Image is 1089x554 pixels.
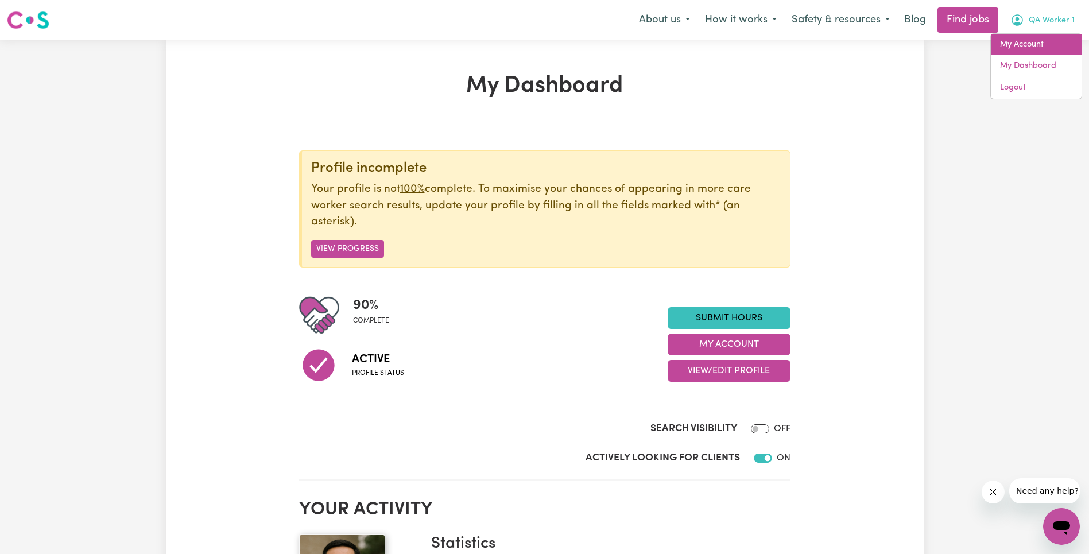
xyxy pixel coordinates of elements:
[982,481,1005,503] iframe: Close message
[353,316,389,326] span: complete
[7,10,49,30] img: Careseekers logo
[777,454,790,463] span: ON
[353,295,389,316] span: 90 %
[650,421,737,436] label: Search Visibility
[7,7,49,33] a: Careseekers logo
[311,240,384,258] button: View Progress
[697,8,784,32] button: How it works
[668,334,790,355] button: My Account
[668,360,790,382] button: View/Edit Profile
[991,34,1082,56] a: My Account
[311,160,781,177] div: Profile incomplete
[586,451,740,466] label: Actively Looking for Clients
[353,295,398,335] div: Profile completeness: 90%
[400,184,425,195] u: 100%
[668,307,790,329] a: Submit Hours
[1029,14,1075,27] span: QA Worker 1
[937,7,998,33] a: Find jobs
[631,8,697,32] button: About us
[784,8,897,32] button: Safety & resources
[1003,8,1082,32] button: My Account
[299,72,790,100] h1: My Dashboard
[299,499,790,521] h2: Your activity
[431,534,781,554] h3: Statistics
[352,368,404,378] span: Profile status
[1009,478,1080,503] iframe: Message from company
[1043,508,1080,545] iframe: Button to launch messaging window
[311,181,781,231] p: Your profile is not complete. To maximise your chances of appearing in more care worker search re...
[897,7,933,33] a: Blog
[990,33,1082,99] div: My Account
[774,424,790,433] span: OFF
[991,77,1082,99] a: Logout
[991,55,1082,77] a: My Dashboard
[352,351,404,368] span: Active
